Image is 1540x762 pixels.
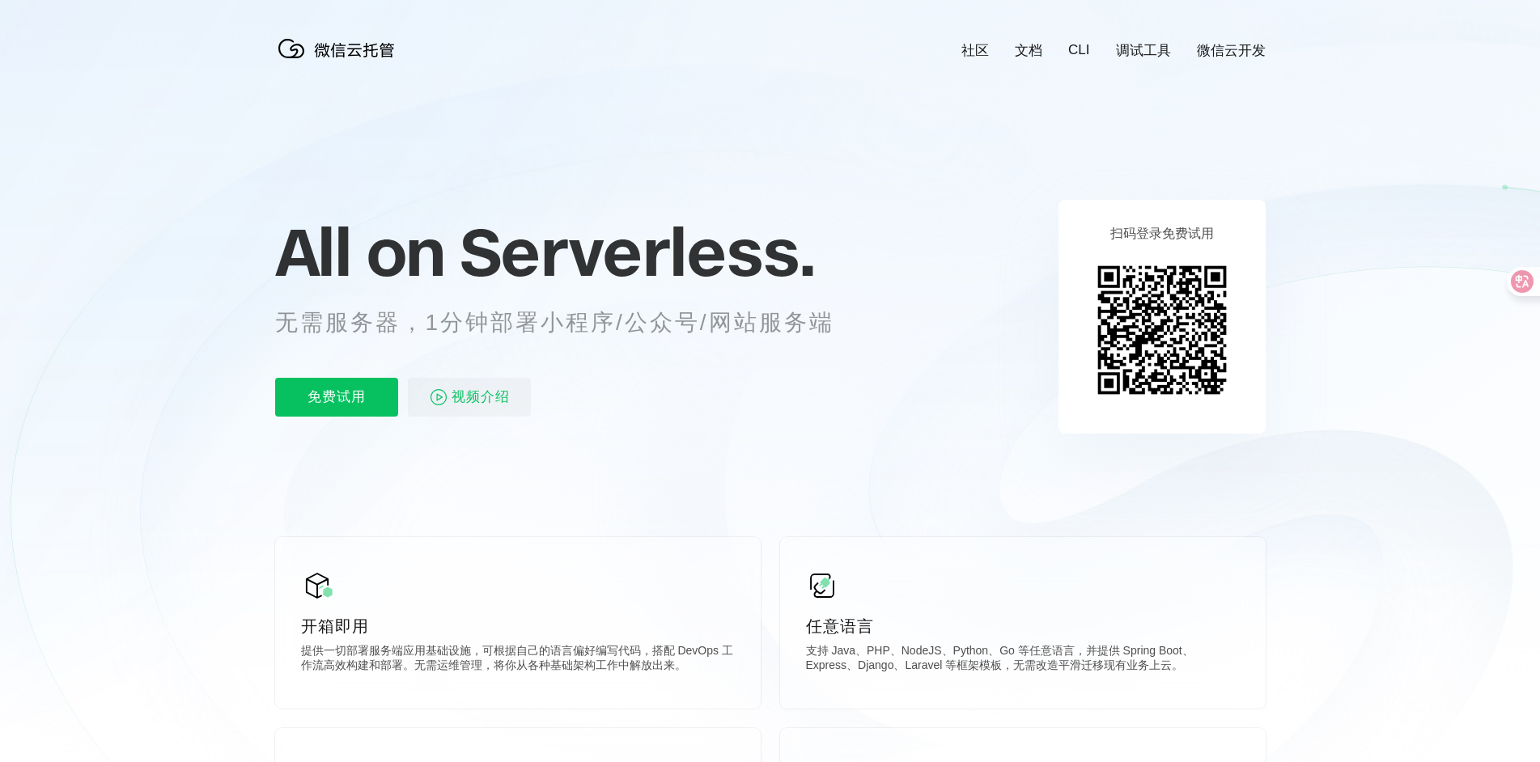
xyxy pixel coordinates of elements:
[452,378,510,417] span: 视频介绍
[1068,42,1089,58] a: CLI
[301,644,735,676] p: 提供一切部署服务端应用基础设施，可根据自己的语言偏好编写代码，搭配 DevOps 工作流高效构建和部署。无需运维管理，将你从各种基础架构工作中解放出来。
[1197,41,1266,60] a: 微信云开发
[275,53,405,67] a: 微信云托管
[429,387,448,407] img: video_play.svg
[1110,226,1214,243] p: 扫码登录免费试用
[1015,41,1042,60] a: 文档
[275,211,444,292] span: All on
[301,615,735,637] p: 开箱即用
[961,41,989,60] a: 社区
[460,211,815,292] span: Serverless.
[806,615,1240,637] p: 任意语言
[275,378,398,417] p: 免费试用
[1116,41,1171,60] a: 调试工具
[275,32,405,65] img: 微信云托管
[806,644,1240,676] p: 支持 Java、PHP、NodeJS、Python、Go 等任意语言，并提供 Spring Boot、Express、Django、Laravel 等框架模板，无需改造平滑迁移现有业务上云。
[275,307,864,339] p: 无需服务器，1分钟部署小程序/公众号/网站服务端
